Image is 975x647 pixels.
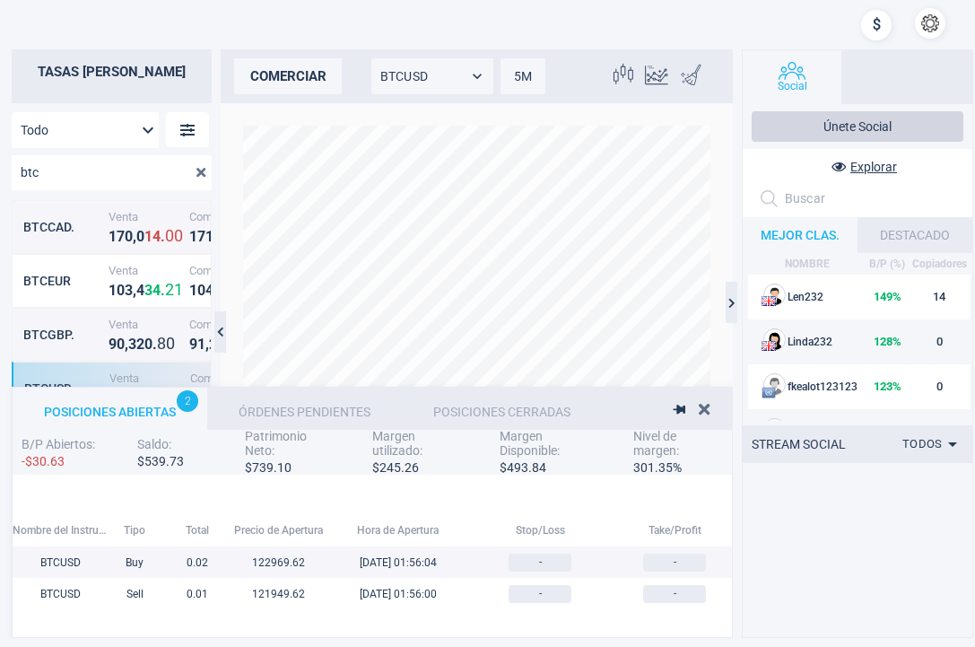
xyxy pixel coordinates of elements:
[874,380,901,393] strong: 123 %
[117,227,125,244] strong: 7
[850,160,897,174] span: Explorar
[136,227,144,244] strong: 0
[205,335,209,352] strong: ,
[13,588,108,600] div: BTCUSD
[205,281,213,298] strong: 4
[874,290,901,303] strong: 149 %
[124,524,145,537] span: Tipo
[109,371,181,384] span: Venta
[500,429,597,458] span: Margen Disponible :
[233,588,323,600] div: 121949.62
[649,524,701,537] span: Take/Profit
[857,217,972,253] div: DESTACADO
[152,227,161,244] strong: 4
[748,409,971,454] tr: Edward518122%0
[866,253,909,275] th: B/P (%)
[748,275,971,319] tr: US flagLen232149%14
[174,279,183,298] strong: 1
[761,153,954,180] button: Explorar
[909,319,971,364] td: 0
[144,281,152,298] strong: 3
[12,112,159,148] div: Todo
[144,227,152,244] strong: 1
[136,335,144,352] strong: 2
[165,225,174,244] strong: 0
[909,409,971,454] td: 0
[161,556,233,569] div: 0.02
[209,335,217,352] strong: 2
[762,341,776,351] img: US flag
[909,275,971,319] td: 14
[402,388,602,430] div: Posiciones Cerradas
[909,364,971,409] td: 0
[245,460,317,475] span: $ 739.10
[133,281,136,298] strong: ,
[501,58,545,94] div: 5M
[762,386,776,400] img: EU flag
[205,227,213,244] strong: 1
[108,556,161,569] div: Buy
[13,524,108,537] span: Nombre del Instrumento
[125,281,133,298] strong: 3
[108,588,161,600] div: Sell
[117,281,125,298] strong: 0
[234,58,342,94] div: comerciar
[161,588,233,600] div: 0.01
[748,409,866,454] td: Edward518
[109,209,180,223] span: Venta
[133,227,136,244] strong: ,
[161,281,165,298] strong: .
[109,227,117,244] strong: 1
[785,185,954,213] input: Buscar
[137,454,209,468] span: $ 539.73
[186,524,209,537] span: Total
[152,281,161,298] strong: 4
[207,388,402,430] div: Órdenes Pendientes
[189,209,261,223] span: Compra
[500,460,571,475] span: $ 493.84
[23,328,104,342] div: BTCGBP.
[748,275,866,319] td: Len232
[748,253,866,275] th: NOMBRE
[177,390,198,412] div: 2
[743,217,857,253] div: MEJOR CLAS.
[323,556,473,569] div: 04/10/2025 01:56:04
[137,437,171,451] span: Saldo :
[509,585,571,603] button: -
[245,429,336,458] span: Patrimonio Neto :
[197,335,205,352] strong: 1
[633,429,723,458] span: Nivel de margen :
[13,9,111,107] img: sirix
[125,227,133,244] strong: 0
[748,364,971,409] tr: EU flagfkealot123123123%0
[778,80,807,92] span: Social
[357,524,439,537] span: Hora de Apertura
[902,430,963,459] div: Todos
[166,333,175,352] strong: 0
[323,588,473,600] div: 04/10/2025 01:56:00
[748,364,866,409] td: fkealot123123
[190,371,262,384] span: Compra
[752,111,963,142] button: Únete Social
[189,263,261,276] span: Compra
[128,335,136,352] strong: 3
[12,200,212,589] div: grid
[189,227,197,244] strong: 1
[752,437,846,451] div: STREAM SOCIAL
[823,119,892,134] span: Únete Social
[197,227,205,244] strong: 7
[372,460,444,475] span: $ 245.26
[22,437,95,451] span: B/P Abiertos :
[23,220,104,234] div: BTCCAD.
[174,225,183,244] strong: 0
[13,556,108,569] div: BTCUSD
[516,524,565,537] span: Stop/Loss
[152,335,157,352] strong: .
[762,296,776,306] img: US flag
[109,317,180,330] span: Venta
[23,274,104,288] div: BTCEUR
[874,335,901,348] strong: 128 %
[161,227,165,244] strong: .
[748,319,971,364] tr: US flagLinda232128%0
[189,335,197,352] strong: 9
